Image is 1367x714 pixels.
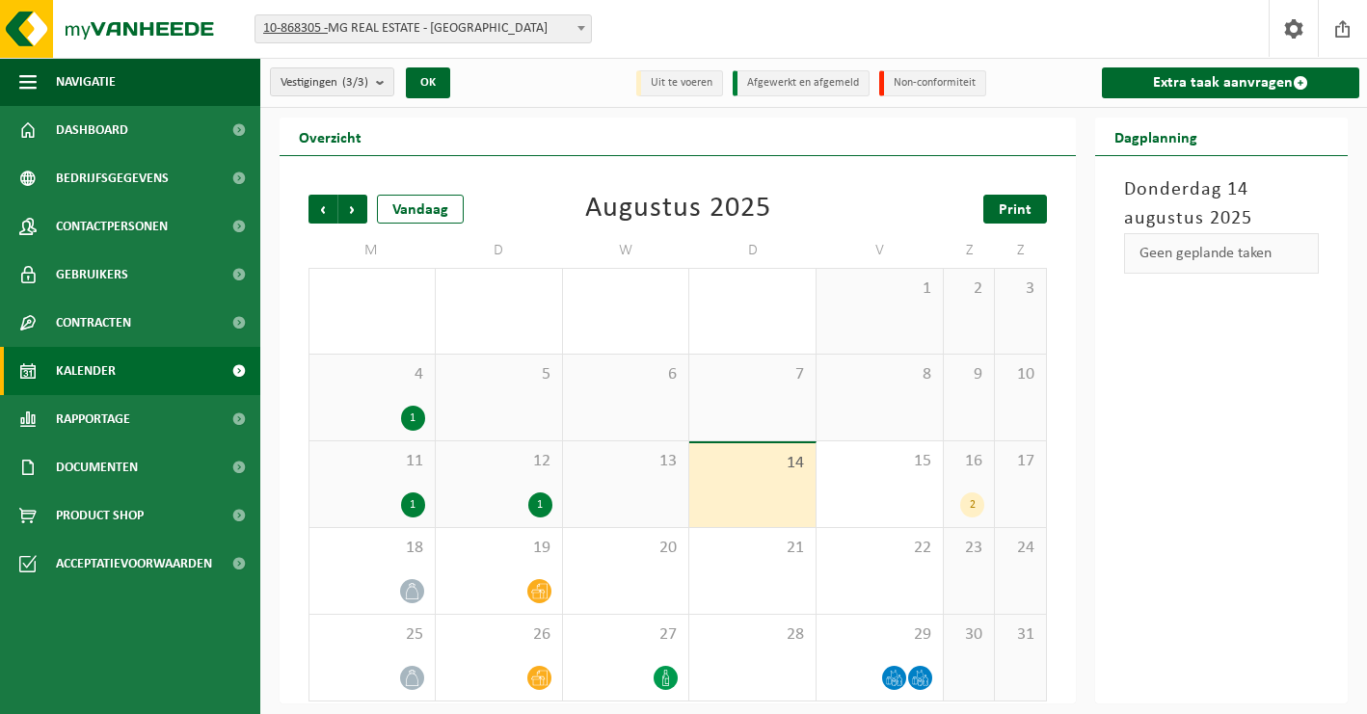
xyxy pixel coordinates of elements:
span: Dashboard [56,106,128,154]
span: 28 [699,624,806,646]
span: 10 [1005,364,1036,385]
td: W [563,233,690,268]
span: Acceptatievoorwaarden [56,540,212,588]
span: Print [999,202,1032,218]
span: Rapportage [56,395,130,443]
span: Contactpersonen [56,202,168,251]
count: (3/3) [342,76,368,89]
span: Vestigingen [281,68,368,97]
a: Extra taak aanvragen [1102,67,1359,98]
div: 1 [528,492,552,517]
span: 20 [573,538,680,559]
span: Kalender [56,347,116,395]
span: 31 [1005,624,1036,646]
span: 16 [953,451,985,472]
td: V [817,233,944,268]
td: D [436,233,563,268]
span: 1 [826,278,933,300]
span: Documenten [56,443,138,491]
li: Uit te voeren [636,70,723,96]
tcxspan: Call 10-868305 - via 3CX [263,21,328,36]
span: 22 [826,538,933,559]
span: 13 [573,451,680,472]
span: 4 [319,364,425,385]
button: OK [406,67,450,98]
td: M [308,233,436,268]
span: 14 [699,453,806,474]
span: 8 [826,364,933,385]
td: D [689,233,817,268]
span: Volgende [338,195,367,224]
span: 21 [699,538,806,559]
div: Geen geplande taken [1124,233,1319,274]
span: 7 [699,364,806,385]
div: 1 [401,406,425,431]
a: Print [983,195,1047,224]
h2: Dagplanning [1095,118,1217,155]
span: 10-868305 - MG REAL ESTATE - GENT [255,15,591,42]
div: 2 [960,492,984,517]
span: 9 [953,364,985,385]
span: 12 [445,451,552,472]
span: 24 [1005,538,1036,559]
span: 5 [445,364,552,385]
span: 23 [953,538,985,559]
span: Navigatie [56,58,116,106]
div: 1 [401,492,425,517]
span: 19 [445,538,552,559]
li: Afgewerkt en afgemeld [733,70,870,96]
h3: Donderdag 14 augustus 2025 [1124,175,1319,233]
h2: Overzicht [280,118,381,155]
div: Vandaag [377,195,464,224]
span: 29 [826,624,933,646]
span: 26 [445,624,552,646]
span: Contracten [56,299,131,347]
span: Product Shop [56,491,144,540]
span: 30 [953,624,985,646]
span: 3 [1005,278,1036,300]
li: Non-conformiteit [879,70,986,96]
span: 15 [826,451,933,472]
span: 18 [319,538,425,559]
button: Vestigingen(3/3) [270,67,394,96]
span: 10-868305 - MG REAL ESTATE - GENT [255,14,592,43]
span: 2 [953,278,985,300]
span: Gebruikers [56,251,128,299]
span: Bedrijfsgegevens [56,154,169,202]
div: Augustus 2025 [585,195,771,224]
span: 6 [573,364,680,385]
span: Vorige [308,195,337,224]
span: 27 [573,624,680,646]
span: 11 [319,451,425,472]
td: Z [944,233,996,268]
span: 25 [319,624,425,646]
span: 17 [1005,451,1036,472]
td: Z [995,233,1047,268]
